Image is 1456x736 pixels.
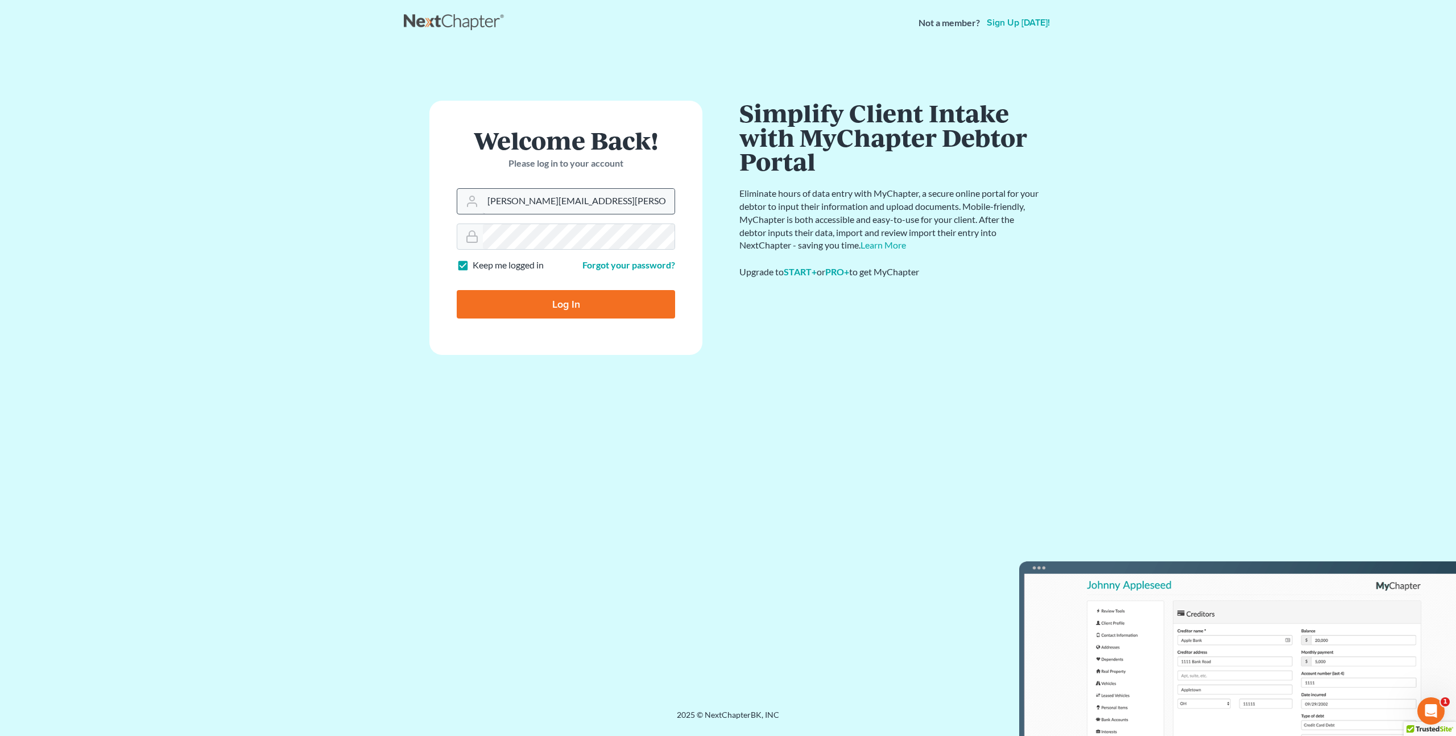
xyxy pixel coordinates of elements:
[473,259,544,272] label: Keep me logged in
[784,266,817,277] a: START+
[457,157,675,170] p: Please log in to your account
[739,266,1041,279] div: Upgrade to or to get MyChapter
[919,16,980,30] strong: Not a member?
[739,101,1041,173] h1: Simplify Client Intake with MyChapter Debtor Portal
[1417,697,1445,725] iframe: Intercom live chat
[483,189,675,214] input: Email Address
[825,266,849,277] a: PRO+
[457,290,675,319] input: Log In
[457,128,675,152] h1: Welcome Back!
[739,187,1041,252] p: Eliminate hours of data entry with MyChapter, a secure online portal for your debtor to input the...
[985,18,1052,27] a: Sign up [DATE]!
[1441,697,1450,706] span: 1
[404,709,1052,730] div: 2025 © NextChapterBK, INC
[861,239,906,250] a: Learn More
[582,259,675,270] a: Forgot your password?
